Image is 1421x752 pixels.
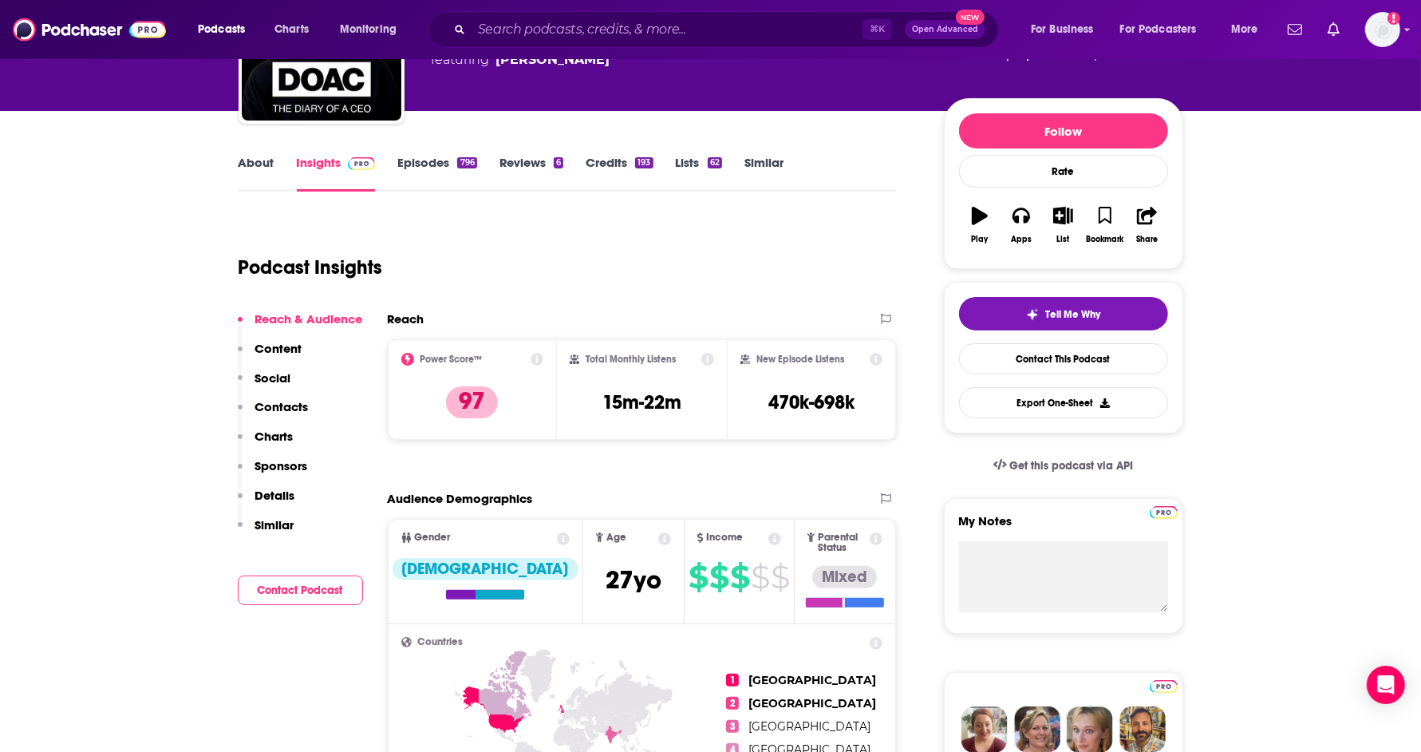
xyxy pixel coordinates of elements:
[689,564,708,590] span: $
[388,311,424,327] h2: Reach
[756,354,844,365] h2: New Episode Listens
[748,696,876,710] span: [GEOGRAPHIC_DATA]
[255,488,295,503] p: Details
[1042,196,1084,254] button: List
[1120,18,1197,41] span: For Podcasters
[862,19,892,40] span: ⌘ K
[340,18,397,41] span: Monitoring
[238,517,294,547] button: Similar
[418,637,464,647] span: Countries
[496,50,610,69] a: Steven Bartlett
[751,564,769,590] span: $
[348,157,376,170] img: Podchaser Pro
[415,532,451,543] span: Gender
[586,155,653,192] a: Credits193
[274,18,309,41] span: Charts
[499,155,563,192] a: Reviews6
[1150,506,1178,519] img: Podchaser Pro
[1110,17,1220,42] button: open menu
[1045,308,1100,321] span: Tell Me Why
[1231,18,1258,41] span: More
[255,341,302,356] p: Content
[730,564,749,590] span: $
[238,341,302,370] button: Content
[602,390,681,414] h3: 15m-22m
[586,354,676,365] h2: Total Monthly Listens
[1367,666,1405,704] div: Open Intercom Messenger
[1057,235,1070,244] div: List
[388,491,533,506] h2: Audience Demographics
[748,673,876,687] span: [GEOGRAPHIC_DATA]
[255,399,309,414] p: Contacts
[443,11,1014,48] div: Search podcasts, credits, & more...
[1220,17,1278,42] button: open menu
[1086,235,1123,244] div: Bookmark
[726,720,739,733] span: 3
[1387,12,1400,25] svg: Add a profile image
[959,387,1168,418] button: Export One-Sheet
[676,155,722,192] a: Lists62
[726,674,739,687] span: 1
[238,458,308,488] button: Sponsors
[264,17,318,42] a: Charts
[707,532,744,543] span: Income
[446,386,498,418] p: 97
[1365,12,1400,47] span: Logged in as carinaliu
[1136,235,1158,244] div: Share
[635,157,653,168] div: 193
[959,196,1001,254] button: Play
[1084,196,1126,254] button: Bookmark
[239,155,274,192] a: About
[912,26,978,34] span: Open Advanced
[255,517,294,532] p: Similar
[1150,678,1178,693] a: Pro website
[472,17,862,42] input: Search podcasts, credits, & more...
[959,297,1168,330] button: tell me why sparkleTell Me Why
[1009,459,1133,473] span: Get this podcast via API
[1031,18,1094,41] span: For Business
[606,564,661,596] span: 27 yo
[297,155,376,192] a: InsightsPodchaser Pro
[329,17,417,42] button: open menu
[1281,16,1309,43] a: Show notifications dropdown
[238,576,363,605] button: Contact Podcast
[187,17,266,42] button: open menu
[13,14,166,45] img: Podchaser - Follow, Share and Rate Podcasts
[432,50,678,69] span: featuring
[393,558,578,580] div: [DEMOGRAPHIC_DATA]
[255,429,294,444] p: Charts
[238,370,291,400] button: Social
[1026,308,1039,321] img: tell me why sparkle
[1020,17,1114,42] button: open menu
[709,564,728,590] span: $
[981,446,1147,485] a: Get this podcast via API
[708,157,722,168] div: 62
[771,564,789,590] span: $
[554,157,563,168] div: 6
[1365,12,1400,47] button: Show profile menu
[812,566,877,588] div: Mixed
[198,18,245,41] span: Podcasts
[959,343,1168,374] a: Contact This Podcast
[744,155,784,192] a: Similar
[238,311,363,341] button: Reach & Audience
[1001,196,1042,254] button: Apps
[420,354,483,365] h2: Power Score™
[971,235,988,244] div: Play
[1150,504,1178,519] a: Pro website
[238,399,309,429] button: Contacts
[959,513,1168,541] label: My Notes
[959,155,1168,188] div: Rate
[726,697,739,710] span: 2
[606,532,626,543] span: Age
[457,157,476,168] div: 796
[255,311,363,327] p: Reach & Audience
[255,370,291,386] p: Social
[1011,235,1032,244] div: Apps
[239,255,383,279] h1: Podcast Insights
[238,488,295,517] button: Details
[956,10,985,25] span: New
[818,532,867,553] span: Parental Status
[238,429,294,458] button: Charts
